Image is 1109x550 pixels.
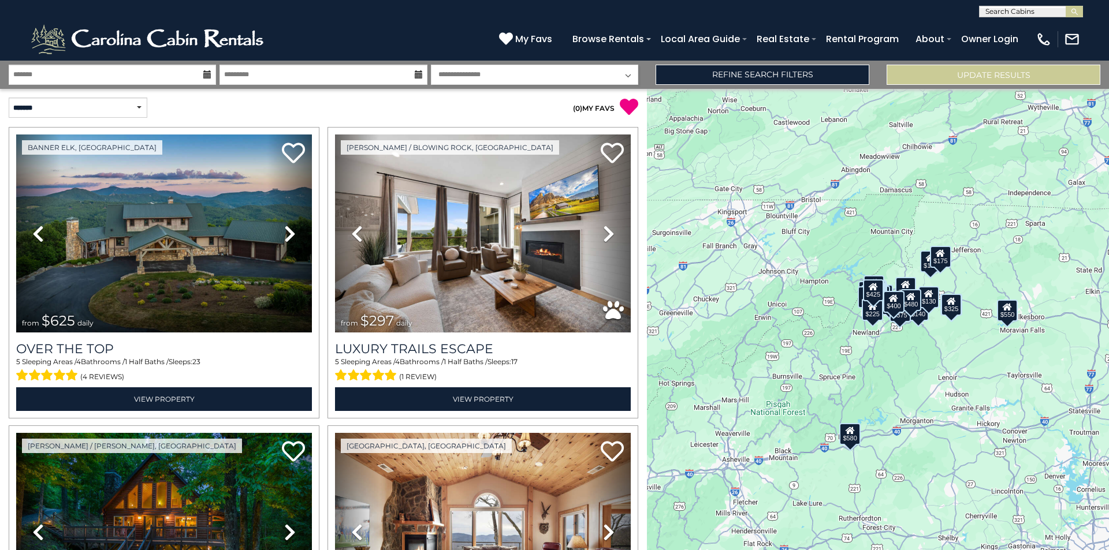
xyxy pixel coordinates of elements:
a: Local Area Guide [655,29,746,49]
div: $550 [997,299,1018,321]
span: 17 [511,357,518,366]
a: [GEOGRAPHIC_DATA], [GEOGRAPHIC_DATA] [341,439,512,453]
a: My Favs [499,32,555,47]
span: daily [77,319,94,327]
div: Sleeping Areas / Bathrooms / Sleeps: [16,357,312,384]
span: 4 [395,357,400,366]
img: thumbnail_168695581.jpeg [335,134,631,332]
span: 1 Half Baths / [444,357,487,366]
span: 23 [192,357,200,366]
span: from [22,319,39,327]
span: 5 [16,357,20,366]
a: Banner Elk, [GEOGRAPHIC_DATA] [22,140,162,155]
a: Real Estate [751,29,815,49]
a: [PERSON_NAME] / [PERSON_NAME], [GEOGRAPHIC_DATA] [22,439,242,453]
button: Update Results [887,65,1100,85]
a: Add to favorites [282,141,305,166]
div: $230 [858,286,879,308]
a: [PERSON_NAME] / Blowing Rock, [GEOGRAPHIC_DATA] [341,140,559,155]
div: $175 [920,250,941,272]
div: $349 [895,277,916,299]
a: Add to favorites [282,440,305,465]
span: daily [396,319,412,327]
span: ( ) [573,104,582,113]
div: $325 [941,294,962,316]
span: My Favs [515,32,552,46]
span: 5 [335,357,339,366]
span: 1 Half Baths / [125,357,169,366]
a: Browse Rentals [567,29,650,49]
img: mail-regular-white.png [1064,31,1080,47]
a: Add to favorites [601,440,624,465]
span: $625 [42,312,75,329]
a: Over The Top [16,341,312,357]
div: $375 [890,300,910,321]
span: 4 [76,357,81,366]
a: Owner Login [955,29,1024,49]
a: Luxury Trails Escape [335,341,631,357]
div: $400 [883,290,904,312]
a: Add to favorites [601,141,624,166]
div: $130 [918,286,939,308]
a: Rental Program [820,29,905,49]
div: $580 [839,422,860,444]
span: 0 [575,104,580,113]
div: $425 [863,279,884,301]
div: $140 [908,298,929,320]
img: phone-regular-white.png [1036,31,1052,47]
span: (1 review) [399,369,437,384]
span: $297 [360,312,394,329]
div: $175 [930,245,951,267]
a: (0)MY FAVS [573,104,615,113]
img: thumbnail_167153549.jpeg [16,134,312,332]
a: About [910,29,950,49]
div: $125 [864,275,884,297]
img: White-1-2.png [29,22,269,57]
span: (4 reviews) [80,369,124,384]
div: Sleeping Areas / Bathrooms / Sleeps: [335,357,631,384]
div: $225 [862,299,883,321]
a: View Property [16,387,312,411]
span: from [341,319,358,327]
a: Refine Search Filters [656,65,869,85]
a: View Property [335,387,631,411]
div: $480 [900,289,921,310]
